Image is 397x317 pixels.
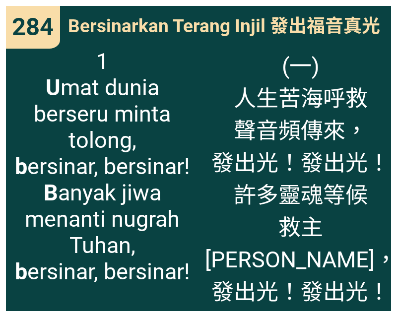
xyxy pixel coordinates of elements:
[12,13,54,41] span: 284
[44,180,58,206] b: B
[68,11,380,38] span: Bersinarkan Terang Injil 發出福音真光
[15,258,27,285] b: b
[205,48,397,306] span: (一) 人生苦海呼救 聲音頻傳來， 發出光！發出光！ 許多靈魂等候 救主[PERSON_NAME]， 發出光！發出光！
[46,74,61,101] b: U
[12,48,192,285] span: 1 mat dunia berseru minta tolong, ersinar, bersinar! anyak jiwa menanti nugrah Tuhan, ersinar, be...
[15,153,27,180] b: b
